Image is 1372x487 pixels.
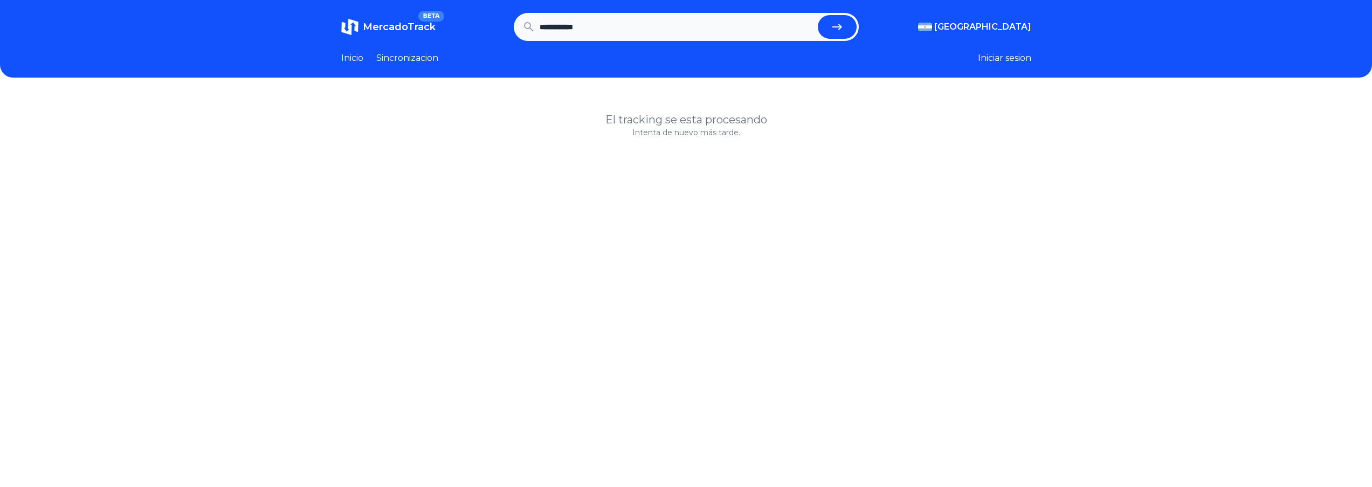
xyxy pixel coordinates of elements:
p: Intenta de nuevo más tarde. [341,127,1031,138]
img: MercadoTrack [341,18,358,36]
a: MercadoTrackBETA [341,18,436,36]
button: Iniciar sesion [978,52,1031,65]
h1: El tracking se esta procesando [341,112,1031,127]
a: Inicio [341,52,363,65]
span: [GEOGRAPHIC_DATA] [934,20,1031,33]
span: MercadoTrack [363,21,436,33]
img: Argentina [918,23,932,31]
button: [GEOGRAPHIC_DATA] [918,20,1031,33]
a: Sincronizacion [376,52,438,65]
span: BETA [418,11,444,22]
